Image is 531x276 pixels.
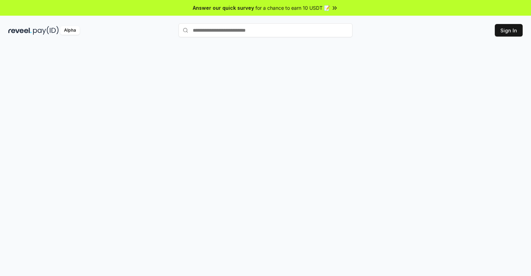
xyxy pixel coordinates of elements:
[495,24,523,37] button: Sign In
[8,26,32,35] img: reveel_dark
[255,4,330,11] span: for a chance to earn 10 USDT 📝
[60,26,80,35] div: Alpha
[33,26,59,35] img: pay_id
[193,4,254,11] span: Answer our quick survey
